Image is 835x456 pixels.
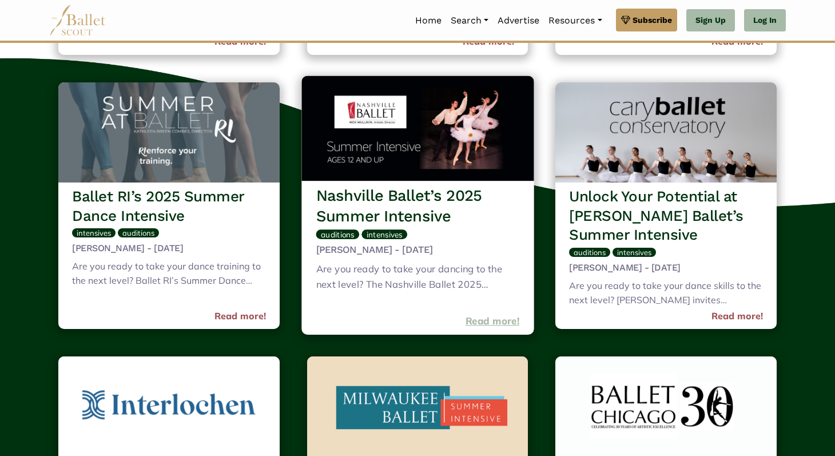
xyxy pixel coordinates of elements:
h3: Ballet RI’s 2025 Summer Dance Intensive [72,187,266,226]
div: Are you ready to take your dance training to the next level? Ballet RI’s Summer Dance Intensive (... [72,259,266,291]
h5: [PERSON_NAME] - [DATE] [569,262,763,274]
a: Resources [544,9,606,33]
h5: [PERSON_NAME] - [DATE] [316,244,519,256]
a: Advertise [493,9,544,33]
span: auditions [574,248,606,257]
img: gem.svg [621,14,630,26]
div: Are you ready to take your dancing to the next level? The Nashville Ballet 2025 Summer Intensive ... [316,261,519,295]
img: header_image.img [301,76,534,181]
span: Subscribe [633,14,672,26]
a: Home [411,9,446,33]
img: header_image.img [555,82,777,183]
a: Subscribe [616,9,677,31]
h3: Nashville Ballet’s 2025 Summer Intensive [316,185,519,226]
a: Read more! [711,309,763,324]
a: Read more! [214,309,266,324]
span: intensives [617,248,651,257]
a: Sign Up [686,9,735,32]
h5: [PERSON_NAME] - [DATE] [72,243,266,255]
span: auditions [122,228,154,237]
img: header_image.img [58,82,280,183]
span: intensives [366,229,402,239]
span: intensives [77,228,111,237]
h3: Unlock Your Potential at [PERSON_NAME] Ballet’s Summer Intensive [569,187,763,245]
a: Read more! [465,314,519,329]
span: auditions [321,229,355,239]
div: Are you ready to take your dance skills to the next level? [PERSON_NAME] invites dedicated, hard-... [569,279,763,310]
a: Log In [744,9,786,32]
a: Search [446,9,493,33]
